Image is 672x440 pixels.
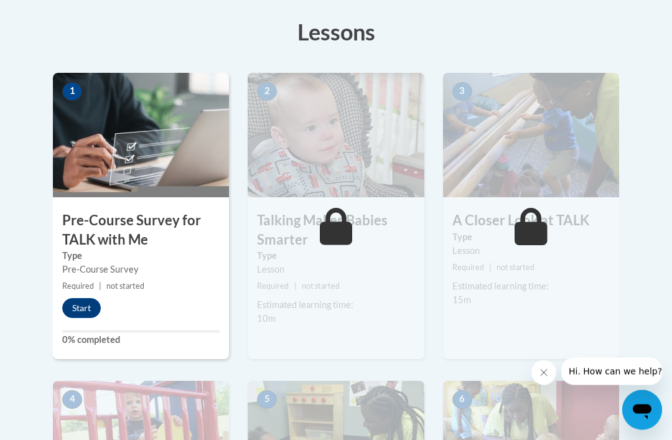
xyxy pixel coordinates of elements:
span: | [294,282,297,291]
h3: Lessons [53,17,619,48]
span: 10m [257,314,276,324]
span: 15m [452,295,471,306]
iframe: Close message [531,360,556,385]
img: Course Image [248,73,424,198]
span: 6 [452,391,472,410]
h3: A Closer Look at TALK [443,212,619,231]
div: Estimated learning time: [257,299,414,312]
span: Required [62,282,94,291]
span: not started [497,263,534,273]
img: Course Image [443,73,619,198]
div: Estimated learning time: [452,280,610,294]
span: 4 [62,391,82,410]
span: 5 [257,391,277,410]
button: Start [62,299,101,319]
span: 3 [452,83,472,101]
span: not started [302,282,340,291]
h3: Pre-Course Survey for TALK with Me [53,212,229,250]
div: Lesson [452,245,610,258]
h3: Talking Makes Babies Smarter [248,212,424,250]
div: Lesson [257,263,414,277]
span: 1 [62,83,82,101]
span: | [489,263,492,273]
span: Required [452,263,484,273]
label: Type [257,250,414,263]
label: Type [62,250,220,263]
span: 2 [257,83,277,101]
iframe: Button to launch messaging window [622,390,662,430]
span: Required [257,282,289,291]
label: 0% completed [62,334,220,347]
span: not started [106,282,144,291]
span: | [99,282,101,291]
label: Type [452,231,610,245]
img: Course Image [53,73,229,198]
div: Pre-Course Survey [62,263,220,277]
iframe: Message from company [561,358,662,385]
